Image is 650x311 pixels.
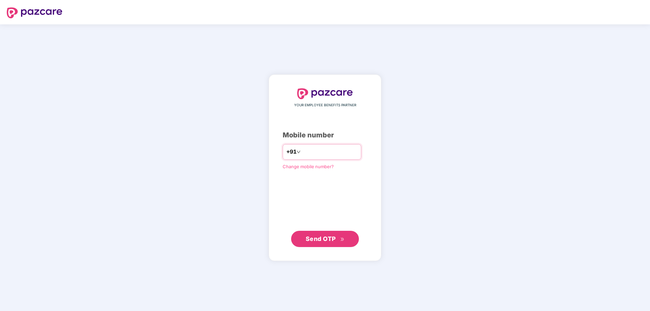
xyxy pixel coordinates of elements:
[7,7,62,18] img: logo
[306,235,336,242] span: Send OTP
[283,130,367,140] div: Mobile number
[291,231,359,247] button: Send OTPdouble-right
[286,148,297,156] span: +91
[283,164,334,169] a: Change mobile number?
[297,150,301,154] span: down
[340,237,345,242] span: double-right
[294,103,356,108] span: YOUR EMPLOYEE BENEFITS PARTNER
[297,88,353,99] img: logo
